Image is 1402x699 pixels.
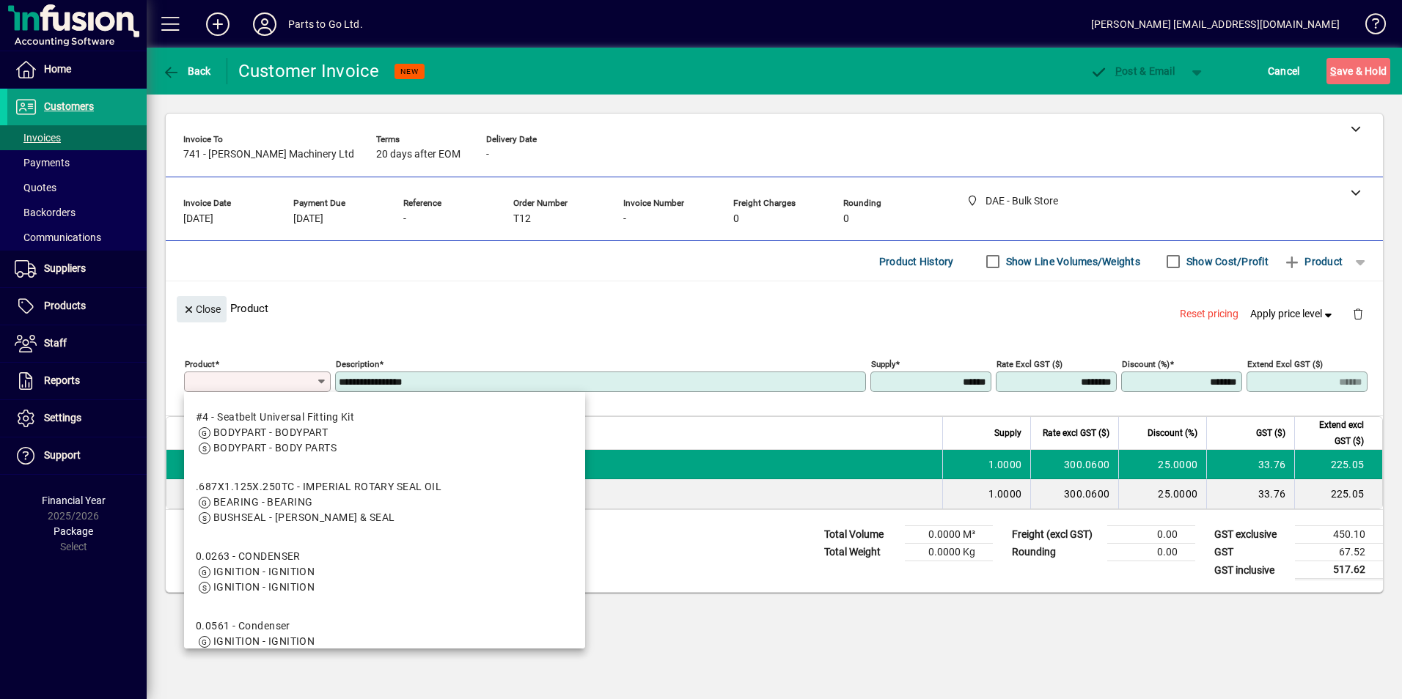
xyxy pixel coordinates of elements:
[15,132,61,144] span: Invoices
[997,359,1062,369] mat-label: Rate excl GST ($)
[44,300,86,311] span: Products
[376,149,460,160] span: 20 days after EOM
[196,549,315,564] div: 0.0263 - CONDENSER
[166,281,1383,335] div: Product
[1326,58,1390,84] button: Save & Hold
[871,359,895,369] mat-label: Supply
[183,149,354,160] span: 741 - [PERSON_NAME] Machinery Ltd
[1115,65,1122,77] span: P
[7,363,147,399] a: Reports
[184,467,585,537] mat-option: .687X1.125X.250TC - IMPERIAL ROTARY SEAL OIL
[44,262,86,274] span: Suppliers
[173,302,230,315] app-page-header-button: Close
[1043,425,1109,441] span: Rate excl GST ($)
[194,11,241,37] button: Add
[1244,301,1341,328] button: Apply price level
[1118,479,1206,508] td: 25.0000
[158,58,215,84] button: Back
[336,359,379,369] mat-label: Description
[1003,254,1140,269] label: Show Line Volumes/Weights
[1268,59,1300,83] span: Cancel
[196,479,441,495] div: .687X1.125X.250TC - IMPERIAL ROTARY SEAL OIL
[196,618,315,634] div: 0.0561 - Condenser
[1040,457,1109,472] div: 300.0600
[817,544,905,561] td: Total Weight
[1330,65,1336,77] span: S
[817,526,905,544] td: Total Volume
[994,425,1021,441] span: Supply
[44,374,80,386] span: Reports
[1107,544,1195,561] td: 0.00
[1148,425,1197,441] span: Discount (%)
[1207,544,1295,561] td: GST
[1295,526,1383,544] td: 450.10
[1250,306,1335,322] span: Apply price level
[1247,359,1323,369] mat-label: Extend excl GST ($)
[7,150,147,175] a: Payments
[1174,301,1244,328] button: Reset pricing
[1082,58,1182,84] button: Post & Email
[988,457,1022,472] span: 1.0000
[733,213,739,225] span: 0
[879,250,954,273] span: Product History
[42,495,106,506] span: Financial Year
[7,325,147,362] a: Staff
[905,544,993,561] td: 0.0000 Kg
[1122,359,1170,369] mat-label: Discount (%)
[7,251,147,287] a: Suppliers
[183,297,221,322] span: Close
[7,200,147,225] a: Backorders
[1206,479,1294,508] td: 33.76
[1207,526,1295,544] td: GST exclusive
[44,100,94,112] span: Customers
[1091,12,1340,36] div: [PERSON_NAME] [EMAIL_ADDRESS][DOMAIN_NAME]
[15,157,70,169] span: Payments
[1206,450,1294,479] td: 33.76
[1107,526,1195,544] td: 0.00
[1330,59,1387,83] span: ave & Hold
[1005,526,1107,544] td: Freight (excl GST)
[183,213,213,225] span: [DATE]
[213,496,312,508] span: BEARING - BEARING
[15,182,56,193] span: Quotes
[1354,3,1384,51] a: Knowledge Base
[403,213,406,225] span: -
[623,213,626,225] span: -
[177,296,227,322] button: Close
[184,398,585,467] mat-option: #4 - Seatbelt Universal Fitting Kit
[184,607,585,661] mat-option: 0.0561 - Condenser
[15,207,76,218] span: Backorders
[7,400,147,437] a: Settings
[1040,487,1109,501] div: 300.0600
[213,442,337,454] span: BODYPART - BODY PARTS
[1005,544,1107,561] td: Rounding
[213,426,328,438] span: BODYPART - BODYPART
[15,232,101,243] span: Communications
[44,63,71,75] span: Home
[1090,65,1175,77] span: ost & Email
[400,67,419,76] span: NEW
[1256,425,1285,441] span: GST ($)
[843,213,849,225] span: 0
[1118,450,1206,479] td: 25.0000
[213,635,315,647] span: IGNITION - IGNITION
[513,213,531,225] span: T12
[7,225,147,250] a: Communications
[293,213,323,225] span: [DATE]
[44,337,67,349] span: Staff
[7,437,147,474] a: Support
[288,12,363,36] div: Parts to Go Ltd.
[147,58,227,84] app-page-header-button: Back
[162,65,211,77] span: Back
[241,11,288,37] button: Profile
[44,412,81,424] span: Settings
[54,525,93,537] span: Package
[905,526,993,544] td: 0.0000 M³
[196,410,354,425] div: #4 - Seatbelt Universal Fitting Kit
[1183,254,1269,269] label: Show Cost/Profit
[213,511,395,523] span: BUSHSEAL - [PERSON_NAME] & SEAL
[7,175,147,200] a: Quotes
[238,59,380,83] div: Customer Invoice
[185,359,215,369] mat-label: Product
[213,566,315,577] span: IGNITION - IGNITION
